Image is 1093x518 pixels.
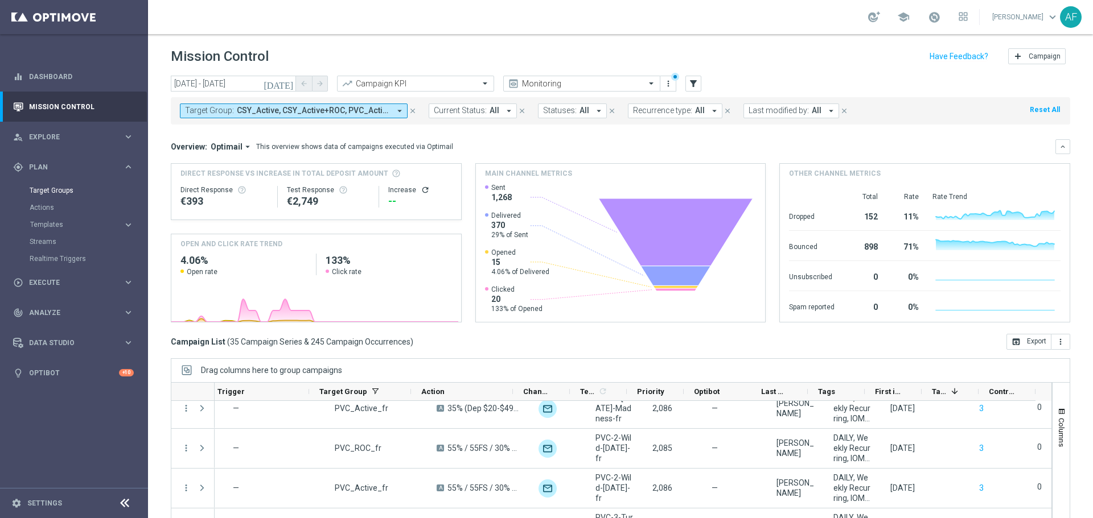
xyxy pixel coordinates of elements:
span: Campaign [1029,52,1061,60]
i: keyboard_arrow_right [123,307,134,318]
div: 06 Aug 2025, Wednesday [890,443,915,453]
div: Execute [13,277,123,288]
span: All [695,106,705,115]
span: Drag columns here to group campaigns [201,366,342,375]
span: PVC_Active_fr [335,483,388,493]
div: 71% [891,237,919,255]
i: close [840,107,848,115]
span: CSY_Active CSY_Active+ROC PVC_Active PVC_Active+ROC + 5 more [237,106,390,115]
h4: Other channel metrics [789,168,881,179]
span: 29% of Sent [491,230,528,239]
h2: 133% [326,254,452,267]
div: Spam reported [789,297,835,315]
i: lightbulb [13,368,23,378]
span: Recurrence type: [633,106,692,115]
input: Have Feedback? [930,52,988,60]
h3: Campaign List [171,337,413,347]
h2: 4.06% [180,254,307,267]
a: Target Groups [30,186,118,195]
div: AF [1060,6,1082,28]
i: add [1013,52,1022,61]
div: Direct Response [180,185,268,194]
button: gps_fixed Plan keyboard_arrow_right [13,163,134,172]
div: +10 [119,369,134,376]
div: Data Studio keyboard_arrow_right [13,338,134,347]
span: — [712,403,718,413]
div: 0% [891,297,919,315]
div: Optibot [13,358,134,388]
i: play_circle_outline [13,277,23,288]
span: DAILY, Weekly Recurring, IOM, PRIVE' FR, Upto $250 [833,473,871,503]
i: arrow_back [300,80,308,88]
div: Templates [30,221,123,228]
span: Analyze [29,309,123,316]
img: Optimail [539,479,557,498]
span: Statuses: [543,106,577,115]
div: -- [388,194,451,208]
span: All [490,106,499,115]
span: All [580,106,589,115]
i: arrow_drop_down [504,106,514,116]
span: Trigger [217,387,245,396]
span: keyboard_arrow_down [1046,11,1059,23]
i: arrow_drop_down [826,106,836,116]
div: Bounced [789,237,835,255]
span: Columns [1057,418,1066,447]
span: PVC-2-Wild-Wednesday-fr [595,473,633,503]
a: Settings [27,500,62,507]
div: lightbulb Optibot +10 [13,368,134,378]
a: [PERSON_NAME]keyboard_arrow_down [991,9,1060,26]
span: Action [421,387,445,396]
button: more_vert [181,443,191,453]
button: Templates keyboard_arrow_right [30,220,134,229]
i: person_search [13,132,23,142]
span: DAILY, Weekly Recurring, IOM, PRIVE' FR, Upto $250 [833,433,871,463]
a: Optibot [29,358,119,388]
h4: Main channel metrics [485,168,572,179]
a: Dashboard [29,61,134,92]
button: add Campaign [1008,48,1066,64]
div: Row Groups [201,366,342,375]
span: 370 [491,220,528,230]
i: keyboard_arrow_down [1059,143,1067,151]
span: 15 [491,257,549,267]
button: open_in_browser Export [1006,334,1051,350]
i: arrow_drop_down [395,106,405,116]
button: arrow_back [296,76,312,92]
button: close [517,105,527,117]
i: refresh [421,185,430,194]
i: equalizer [13,72,23,82]
div: Test Response [287,185,369,194]
div: 04 Aug 2025, Monday [890,403,915,413]
span: Calculate column [597,385,607,397]
div: Increase [388,185,451,194]
span: ( [227,337,230,347]
button: keyboard_arrow_down [1055,139,1070,154]
span: 4.06% of Delivered [491,267,549,276]
div: €393 [180,194,268,208]
img: Optimail [539,400,557,418]
div: 0% [891,267,919,285]
div: Elaine Pillay [776,438,814,458]
label: 0 [1037,442,1042,452]
i: more_vert [1056,337,1065,346]
span: ) [410,337,413,347]
span: Last modified by: [749,106,809,115]
div: Target Groups [30,182,147,199]
div: play_circle_outline Execute keyboard_arrow_right [13,278,134,287]
span: 35 Campaign Series & 245 Campaign Occurrences [230,337,410,347]
a: Actions [30,203,118,212]
i: keyboard_arrow_right [123,277,134,288]
span: Delivered [491,211,528,220]
input: Select date range [171,76,296,92]
div: 898 [848,237,878,255]
span: 55% / 55FS / 30% + 25FS [447,443,519,453]
i: close [409,107,417,115]
i: keyboard_arrow_right [123,337,134,348]
button: more_vert [663,77,674,90]
a: Mission Control [29,92,134,122]
span: Priority [637,387,664,396]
